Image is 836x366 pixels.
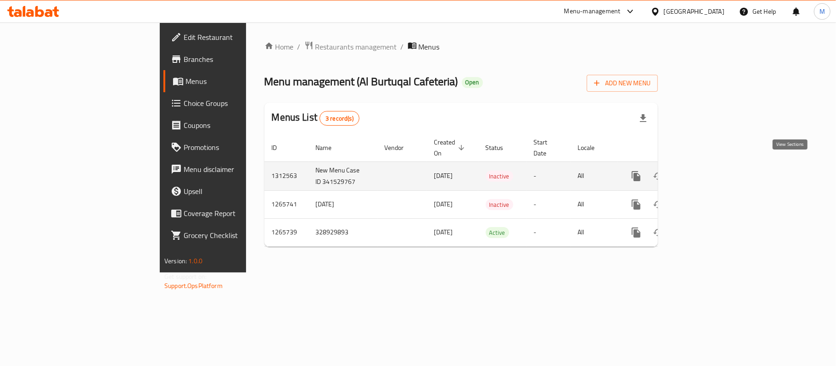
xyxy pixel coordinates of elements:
td: - [527,218,571,246]
button: Change Status [647,222,669,244]
span: Version: [164,255,187,267]
td: - [527,161,571,190]
span: Name [316,142,344,153]
span: Coverage Report [184,208,292,219]
td: [DATE] [309,190,377,218]
a: Coupons [163,114,299,136]
button: Add New Menu [587,75,658,92]
span: ID [272,142,289,153]
nav: breadcrumb [264,41,658,53]
a: Upsell [163,180,299,202]
button: more [625,165,647,187]
button: more [625,194,647,216]
span: Vendor [385,142,416,153]
li: / [401,41,404,52]
a: Menu disclaimer [163,158,299,180]
span: Get support on: [164,271,207,283]
a: Support.OpsPlatform [164,280,223,292]
span: Menu disclaimer [184,164,292,175]
span: Restaurants management [315,41,397,52]
button: Change Status [647,165,669,187]
span: Open [462,78,483,86]
span: Promotions [184,142,292,153]
div: Export file [632,107,654,129]
span: M [819,6,825,17]
button: Change Status [647,194,669,216]
span: Menus [185,76,292,87]
span: Add New Menu [594,78,651,89]
span: [DATE] [434,198,453,210]
span: Menu management ( Al Burtuqal Cafeteria ) [264,71,458,92]
a: Choice Groups [163,92,299,114]
a: Edit Restaurant [163,26,299,48]
div: [GEOGRAPHIC_DATA] [664,6,724,17]
span: Status [486,142,516,153]
a: Grocery Checklist [163,224,299,246]
span: Edit Restaurant [184,32,292,43]
span: Coupons [184,120,292,131]
span: Menus [419,41,440,52]
a: Promotions [163,136,299,158]
span: Locale [578,142,607,153]
th: Actions [618,134,721,162]
div: Open [462,77,483,88]
div: Inactive [486,199,513,210]
a: Menus [163,70,299,92]
span: Choice Groups [184,98,292,109]
div: Active [486,227,509,238]
td: - [527,190,571,218]
div: Total records count [320,111,359,126]
a: Restaurants management [304,41,397,53]
span: Upsell [184,186,292,197]
span: [DATE] [434,170,453,182]
span: 3 record(s) [320,114,359,123]
td: All [571,218,618,246]
h2: Menus List [272,111,359,126]
span: Start Date [534,137,560,159]
span: 1.0.0 [188,255,202,267]
button: more [625,222,647,244]
td: All [571,190,618,218]
span: Inactive [486,200,513,210]
span: [DATE] [434,226,453,238]
span: Created On [434,137,467,159]
span: Active [486,227,509,238]
a: Coverage Report [163,202,299,224]
span: Grocery Checklist [184,230,292,241]
span: Inactive [486,171,513,182]
td: All [571,161,618,190]
table: enhanced table [264,134,721,247]
a: Branches [163,48,299,70]
td: 328929893 [309,218,377,246]
span: Branches [184,54,292,65]
div: Menu-management [564,6,621,17]
td: New Menu Case ID 341529767 [309,161,377,190]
